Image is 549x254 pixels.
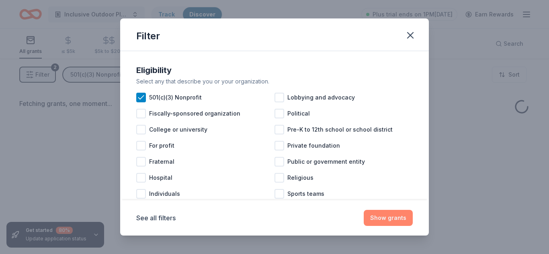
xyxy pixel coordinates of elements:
span: Lobbying and advocacy [287,93,355,102]
span: College or university [149,125,207,134]
span: 501(c)(3) Nonprofit [149,93,202,102]
span: Fraternal [149,157,174,167]
button: Show grants [364,210,413,226]
span: Hospital [149,173,172,183]
span: For profit [149,141,174,150]
div: Select any that describe you or your organization. [136,77,413,86]
button: See all filters [136,213,176,223]
span: Sports teams [287,189,324,199]
span: Private foundation [287,141,340,150]
span: Pre-K to 12th school or school district [287,125,393,134]
span: Fiscally-sponsored organization [149,109,240,118]
div: Eligibility [136,64,413,77]
span: Public or government entity [287,157,365,167]
span: Religious [287,173,313,183]
span: Political [287,109,310,118]
span: Individuals [149,189,180,199]
div: Filter [136,30,160,43]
